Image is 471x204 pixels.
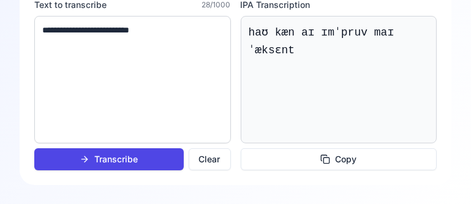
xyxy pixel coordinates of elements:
button: Clear [189,148,231,170]
div: haʊ kæn aɪ ɪmˈpruv maɪ ˈæksɛnt [249,24,429,60]
button: Transcribe [34,148,184,170]
button: Copy [241,148,437,170]
div: Transcribe [80,153,138,165]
